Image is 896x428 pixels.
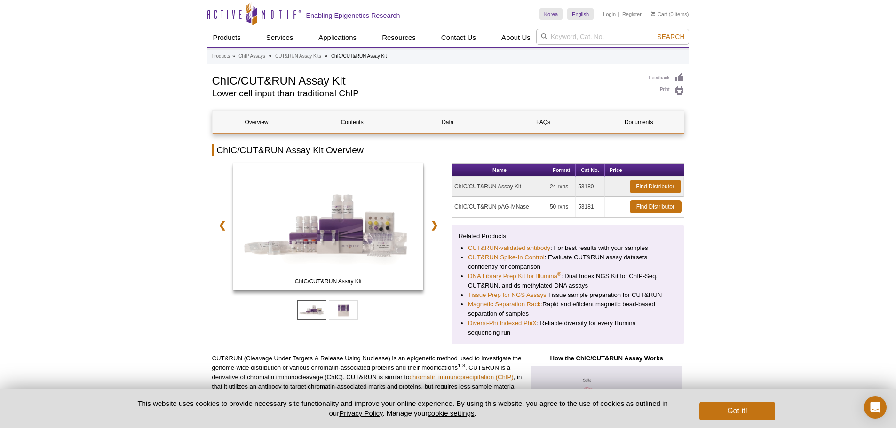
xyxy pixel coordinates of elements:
li: : Dual Index NGS Kit for ChIP-Seq, CUT&RUN, and ds methylated DNA assays [468,272,668,290]
a: ❮ [212,214,232,236]
th: Name [452,164,547,177]
a: Tissue Prep for NGS Assays: [468,290,548,300]
a: Cart [651,11,667,17]
img: ChIC/CUT&RUN Assay Kit [233,163,424,290]
th: Format [547,164,576,177]
li: Rapid and efficient magnetic bead-based separation of samples [468,300,668,319]
li: Tissue sample preparation for CUT&RUN [468,290,668,300]
a: CUT&RUN-validated antibody [468,243,550,253]
p: Related Products: [459,232,677,241]
a: FAQs [499,111,587,133]
a: Products [207,29,246,47]
sup: ® [557,271,561,277]
a: chromatin immunoprecipitation (ChIP) [409,374,513,381]
a: Resources [376,29,421,47]
h1: ChIC/CUT&RUN Assay Kit [212,73,640,87]
a: Login [603,11,616,17]
button: Got it! [699,402,775,420]
a: Diversi-Phi Indexed PhiX [468,319,537,328]
td: ChIC/CUT&RUN Assay Kit [452,177,547,197]
td: 53181 [576,197,605,217]
a: English [567,8,594,20]
h2: Lower cell input than traditional ChIP [212,89,640,98]
a: Contents [308,111,396,133]
a: Data [404,111,492,133]
a: ChIP Assays [238,52,265,61]
th: Cat No. [576,164,605,177]
td: 50 rxns [547,197,576,217]
a: Privacy Policy [339,409,382,417]
a: Find Distributor [630,200,682,213]
td: 24 rxns [547,177,576,197]
sup: 1-3 [458,363,465,368]
a: Products [212,52,230,61]
a: ChIC/CUT&RUN Assay Kit [233,163,424,293]
div: Open Intercom Messenger [864,396,887,419]
a: Print [649,86,684,96]
li: | [618,8,620,20]
img: Your Cart [651,11,655,16]
a: Feedback [649,73,684,83]
h2: Enabling Epigenetics Research [306,11,400,20]
th: Price [605,164,627,177]
a: CUT&RUN Assay Kits [275,52,321,61]
li: : Evaluate CUT&RUN assay datasets confidently for comparison [468,253,668,272]
p: CUT&RUN (Cleavage Under Targets & Release Using Nuclease) is an epigenetic method used to investi... [212,354,522,401]
span: Search [657,33,684,40]
a: DNA Library Prep Kit for Illumina® [468,272,561,281]
button: Search [654,32,687,41]
button: cookie settings [428,409,474,417]
p: This website uses cookies to provide necessary site functionality and improve your online experie... [121,398,684,418]
a: CUT&RUN Spike-In Control [468,253,545,262]
strong: How the ChIC/CUT&RUN Assay Works [550,355,663,362]
li: (0 items) [651,8,689,20]
a: Documents [595,111,683,133]
li: » [269,54,272,59]
a: Applications [313,29,362,47]
span: ChIC/CUT&RUN Assay Kit [235,277,421,286]
a: Korea [539,8,563,20]
li: : Reliable diversity for every Illumina sequencing run [468,319,668,337]
a: Magnetic Separation Rack: [468,300,542,309]
li: : For best results with your samples [468,243,668,253]
a: About Us [496,29,536,47]
a: Overview [213,111,301,133]
td: 53180 [576,177,605,197]
input: Keyword, Cat. No. [536,29,689,45]
li: » [325,54,328,59]
a: Find Distributor [630,180,681,193]
li: » [232,54,235,59]
td: ChIC/CUT&RUN pAG-MNase [452,197,547,217]
a: ❯ [424,214,444,236]
h2: ChIC/CUT&RUN Assay Kit Overview [212,144,684,156]
a: Register [622,11,642,17]
a: Contact Us [436,29,482,47]
li: ChIC/CUT&RUN Assay Kit [331,54,387,59]
a: Services [261,29,299,47]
